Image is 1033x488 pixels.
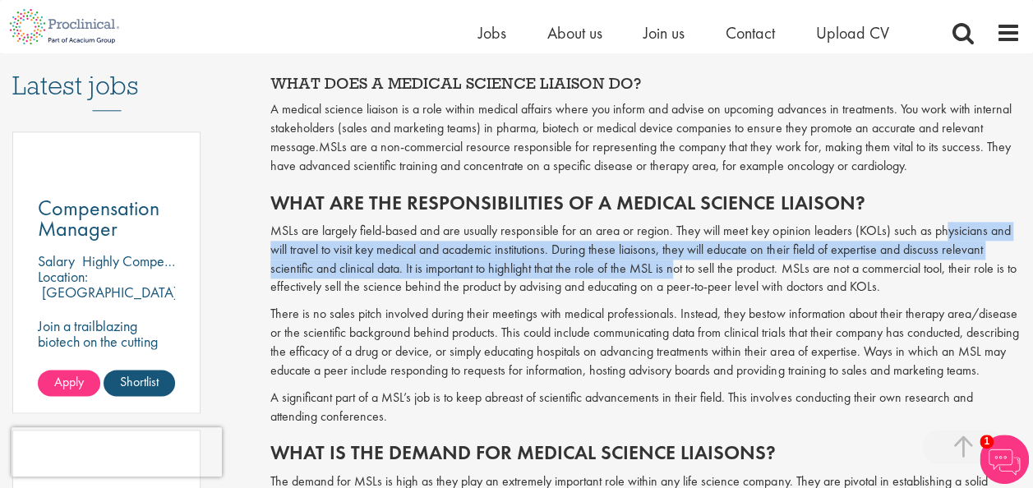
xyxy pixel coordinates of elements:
p: Join a trailblazing biotech on the cutting edge of science and technology. [38,318,175,380]
a: About us [547,22,602,44]
a: Shortlist [104,370,175,396]
span: A medical science liaison is a role within medical affairs where you inform and advise on upcomin... [270,100,1011,155]
span: 1 [980,435,994,449]
a: Jobs [478,22,506,44]
h3: Latest jobs [12,30,201,111]
span: MSLs are a non-commercial resource responsible for representing the company that they work for, m... [270,138,1010,174]
p: [GEOGRAPHIC_DATA], [GEOGRAPHIC_DATA] [38,283,182,317]
span: Location: [38,267,88,286]
h2: What are the responsibilities of a medical science liaison? [270,192,1021,214]
a: Apply [38,370,100,396]
a: Compensation Manager [38,198,175,239]
a: Upload CV [816,22,889,44]
p: A significant part of a MSL’s job is to keep abreast of scientific advancements in their field. T... [270,389,1021,426]
span: Apply [54,373,84,390]
span: Compensation Manager [38,194,159,242]
h2: What is the demand for medical science liaisons? [270,442,1021,463]
a: Contact [726,22,775,44]
p: Highly Competitive [82,251,191,270]
span: Salary [38,251,75,270]
img: Chatbot [980,435,1029,484]
a: Join us [643,22,685,44]
span: WHAT DOES A MEDICAL SCIENCE LIAISON DO? [270,73,641,93]
iframe: reCAPTCHA [12,427,222,476]
p: There is no sales pitch involved during their meetings with medical professionals. Instead, they ... [270,305,1021,380]
p: MSLs are largely field-based and are usually responsible for an area or region. They will meet ke... [270,222,1021,297]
